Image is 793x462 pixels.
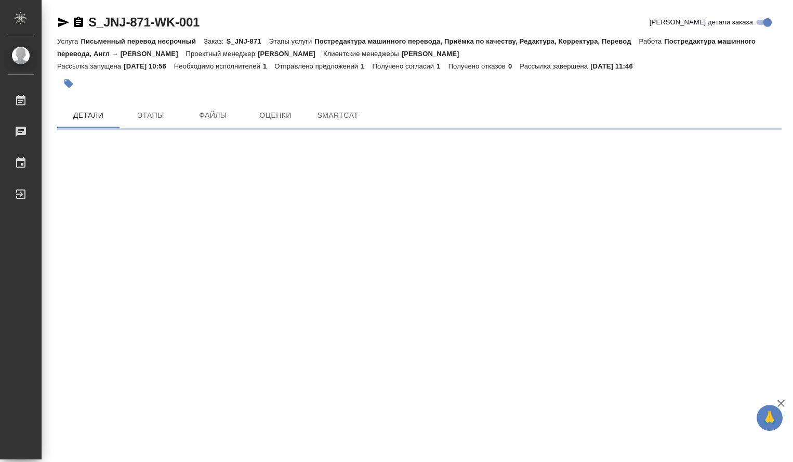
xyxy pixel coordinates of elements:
[757,405,783,431] button: 🙏
[126,109,176,122] span: Этапы
[402,50,467,58] p: [PERSON_NAME]
[590,62,641,70] p: [DATE] 11:46
[313,109,363,122] span: SmartCat
[88,15,200,29] a: S_JNJ-871-WK-001
[63,109,113,122] span: Детали
[186,50,258,58] p: Проектный менеджер
[274,62,361,70] p: Отправлено предложений
[761,407,778,429] span: 🙏
[508,62,520,70] p: 0
[373,62,437,70] p: Получено согласий
[650,17,753,28] span: [PERSON_NAME] детали заказа
[188,109,238,122] span: Файлы
[361,62,372,70] p: 1
[57,72,80,95] button: Добавить тэг
[269,37,315,45] p: Этапы услуги
[81,37,204,45] p: Письменный перевод несрочный
[124,62,174,70] p: [DATE] 10:56
[250,109,300,122] span: Оценки
[226,37,269,45] p: S_JNJ-871
[314,37,639,45] p: Постредактура машинного перевода, Приёмка по качеству, Редактура, Корректура, Перевод
[57,37,81,45] p: Услуга
[323,50,402,58] p: Клиентские менеджеры
[263,62,274,70] p: 1
[72,16,85,29] button: Скопировать ссылку
[448,62,508,70] p: Получено отказов
[258,50,323,58] p: [PERSON_NAME]
[437,62,448,70] p: 1
[174,62,263,70] p: Необходимо исполнителей
[57,62,124,70] p: Рассылка запущена
[57,16,70,29] button: Скопировать ссылку для ЯМессенджера
[204,37,226,45] p: Заказ:
[639,37,665,45] p: Работа
[520,62,590,70] p: Рассылка завершена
